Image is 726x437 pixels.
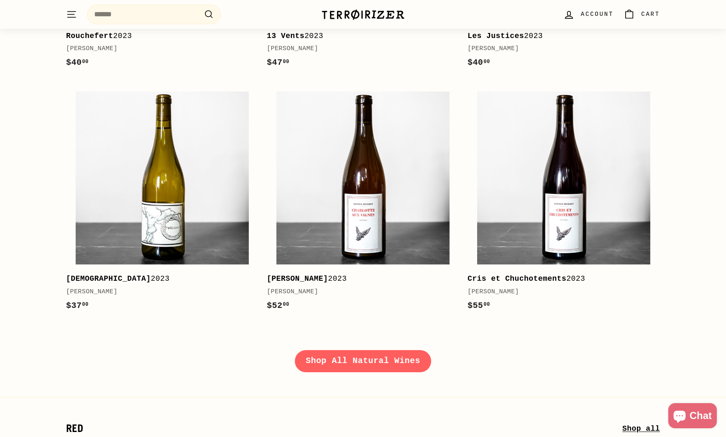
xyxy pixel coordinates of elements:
a: [PERSON_NAME]2023[PERSON_NAME] [267,82,459,321]
a: Cart [619,2,665,27]
a: Cris et Chuchotements2023[PERSON_NAME] [468,82,660,321]
span: $47 [267,58,289,67]
span: $52 [267,301,289,310]
div: 2023 [66,30,250,42]
div: [PERSON_NAME] [468,287,652,297]
div: [PERSON_NAME] [267,44,451,54]
a: [DEMOGRAPHIC_DATA]2023[PERSON_NAME] [66,82,258,321]
b: 13 Vents [267,32,304,40]
span: Cart [641,10,660,19]
b: Les Justices [468,32,524,40]
div: 2023 [267,30,451,42]
span: Account [581,10,614,19]
sup: 00 [82,59,88,65]
sup: 00 [483,302,490,307]
span: $37 [66,301,89,310]
div: [PERSON_NAME] [468,44,652,54]
span: $40 [468,58,490,67]
div: 2023 [267,273,451,285]
b: Cris et Chuchotements [468,274,566,283]
div: 2023 [468,273,652,285]
div: 2023 [66,273,250,285]
sup: 00 [283,302,289,307]
div: 2023 [468,30,652,42]
span: $55 [468,301,490,310]
a: Shop all [622,423,660,435]
div: [PERSON_NAME] [66,287,250,297]
a: Account [558,2,619,27]
span: $40 [66,58,89,67]
sup: 00 [283,59,289,65]
h2: Red [66,423,622,434]
div: [PERSON_NAME] [267,287,451,297]
sup: 00 [483,59,490,65]
b: [DEMOGRAPHIC_DATA] [66,274,151,283]
b: [PERSON_NAME] [267,274,328,283]
a: Shop All Natural Wines [295,350,431,372]
inbox-online-store-chat: Shopify online store chat [666,403,719,430]
sup: 00 [82,302,88,307]
b: Rouchefert [66,32,113,40]
div: [PERSON_NAME] [66,44,250,54]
